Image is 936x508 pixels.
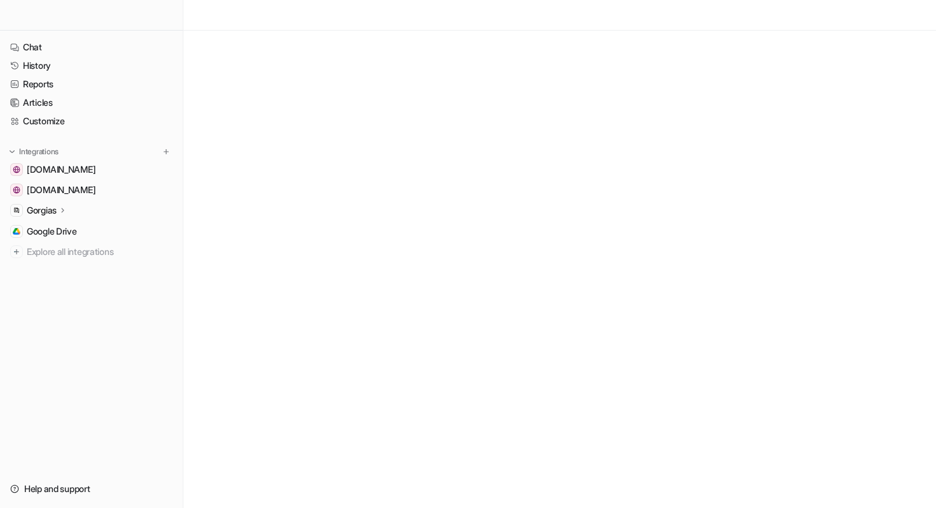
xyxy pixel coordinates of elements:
[27,184,96,196] span: [DOMAIN_NAME]
[5,112,178,130] a: Customize
[5,243,178,261] a: Explore all integrations
[13,186,20,194] img: sauna.space
[19,147,59,157] p: Integrations
[13,207,20,214] img: Gorgias
[5,38,178,56] a: Chat
[27,242,173,262] span: Explore all integrations
[10,245,23,258] img: explore all integrations
[5,94,178,112] a: Articles
[13,228,20,235] img: Google Drive
[5,480,178,498] a: Help and support
[27,225,77,238] span: Google Drive
[13,166,20,173] img: help.sauna.space
[8,147,17,156] img: expand menu
[5,57,178,75] a: History
[5,161,178,178] a: help.sauna.space[DOMAIN_NAME]
[27,204,57,217] p: Gorgias
[5,145,62,158] button: Integrations
[5,222,178,240] a: Google DriveGoogle Drive
[5,181,178,199] a: sauna.space[DOMAIN_NAME]
[27,163,96,176] span: [DOMAIN_NAME]
[5,75,178,93] a: Reports
[162,147,171,156] img: menu_add.svg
